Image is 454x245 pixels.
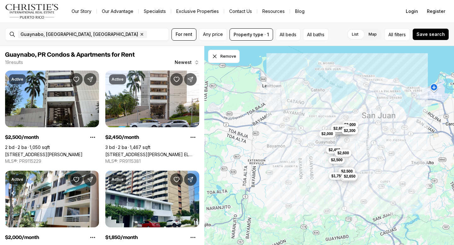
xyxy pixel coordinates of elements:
button: Newest [171,56,203,69]
button: Property options [187,231,199,244]
p: Active [112,177,124,182]
button: $2,000 [338,167,355,175]
span: $2,000 [322,131,333,136]
span: All [388,31,393,38]
button: Property options [86,131,99,144]
button: $1,750 [329,172,346,179]
button: Register [423,5,449,18]
span: $2,650 [344,174,356,179]
button: Dismiss drawing [208,50,240,63]
a: Blog [290,7,310,16]
button: $2,400 [333,127,350,135]
button: $2,500 [339,167,355,175]
span: $2,500 [343,175,355,180]
button: $2,650 [341,173,358,180]
label: List [347,29,364,40]
button: Share Property [184,173,197,186]
span: $1,750 [331,173,343,178]
button: Save search [412,28,449,40]
button: $2,500 [329,156,345,164]
span: $2,650 [335,128,347,133]
span: Any price [203,32,223,37]
button: Property options [187,131,199,144]
button: All beds [276,28,300,41]
button: $2,650 [333,127,350,134]
button: Contact Us [224,7,257,16]
span: $2,650 [333,126,345,131]
a: Exclusive Properties [171,7,224,16]
a: 4 SAN PATRICIO AVE #503, GUAYNABO PR, 00968 [5,152,83,157]
a: Resources [257,7,290,16]
span: $2,000 [344,122,356,127]
a: 1501 SAN PATRICIO AVE, COND. EL GENERALIFE, GUAYNABO PR, 00968 [105,152,199,157]
button: Share Property [84,73,96,86]
button: Save Property: 1501 SAN PATRICIO AVE, COND. EL GENERALIFE [170,73,183,86]
button: $2,500 [340,174,357,181]
span: $1,850 [334,124,346,129]
label: Map [364,29,382,40]
button: $2,650 [331,124,347,132]
a: Our Story [67,7,96,16]
button: Login [402,5,422,18]
span: Newest [175,60,192,65]
span: $2,300 [344,128,356,133]
span: Register [427,9,445,14]
a: Our Advantage [97,7,138,16]
button: Any price [199,28,227,41]
button: Property type · 1 [230,28,273,41]
p: Active [11,77,23,82]
button: $1,850 [331,122,348,130]
button: All baths [303,28,329,41]
button: Share Property [84,173,96,186]
span: Guaynabo, [GEOGRAPHIC_DATA], [GEOGRAPHIC_DATA] [20,32,138,37]
span: Save search [416,32,445,37]
p: Active [11,177,23,182]
span: filters [394,31,406,38]
span: $2,500 [341,168,353,174]
button: Property options [86,231,99,244]
button: Save Property: 14 CALLE MILAN #3J [170,173,183,186]
button: Share Property [184,73,197,86]
span: $2,400 [329,147,340,152]
button: Allfilters [384,28,410,41]
img: logo [5,4,59,19]
button: $1,450 [333,124,350,131]
p: Active [112,77,124,82]
p: 19 results [5,60,23,65]
button: Save Property: 4 SAN PATRICIO AVE #503 [70,73,83,86]
button: $2,000 [342,121,358,128]
button: For rent [172,28,196,41]
span: $2,500 [331,157,343,162]
span: Login [406,9,418,14]
span: For rent [176,32,192,37]
button: Save Property: A-410 AV. JUAN CARLOS DE BORBÓN [70,173,83,186]
span: $2,600 [337,151,349,156]
a: Specialists [139,7,171,16]
button: $2,400 [326,146,343,153]
button: $2,600 [335,149,352,157]
button: $2,000 [319,130,336,137]
span: Guaynabo, PR Condos & Apartments for Rent [5,52,135,58]
button: $2,300 [341,127,358,134]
